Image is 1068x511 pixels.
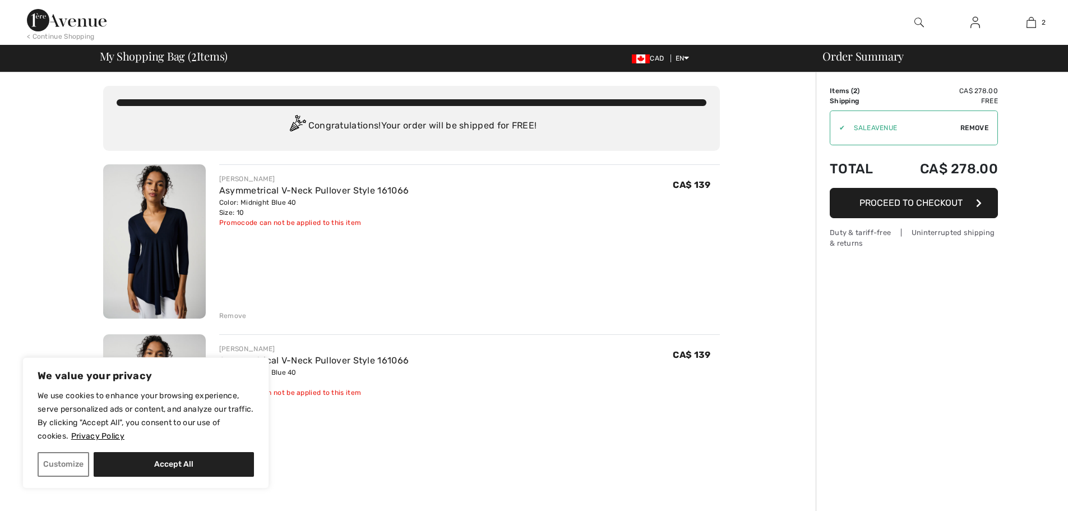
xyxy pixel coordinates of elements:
a: 2 [1004,16,1058,29]
img: Asymmetrical V-Neck Pullover Style 161066 [103,334,206,489]
div: Promocode can not be applied to this item [219,388,409,398]
td: CA$ 278.00 [890,150,998,188]
td: CA$ 278.00 [890,86,998,96]
div: < Continue Shopping [27,31,95,42]
span: Proceed to Checkout [859,197,963,208]
div: ✔ [830,123,845,133]
a: Asymmetrical V-Neck Pullover Style 161066 [219,355,409,366]
div: Color: Midnight Blue 40 Size: 10 [219,367,409,388]
p: We value your privacy [38,369,254,383]
img: 1ère Avenue [27,9,107,31]
td: Free [890,96,998,106]
span: My Shopping Bag ( Items) [100,50,228,62]
p: We use cookies to enhance your browsing experience, serve personalized ads or content, and analyz... [38,389,254,443]
span: Remove [960,123,988,133]
img: Canadian Dollar [632,54,650,63]
div: We value your privacy [22,357,269,489]
div: Promocode can not be applied to this item [219,218,409,228]
a: Privacy Policy [71,431,125,441]
div: [PERSON_NAME] [219,174,409,184]
button: Customize [38,452,89,477]
div: Order Summary [809,50,1061,62]
div: Duty & tariff-free | Uninterrupted shipping & returns [830,227,998,248]
span: 2 [853,87,857,95]
input: Promo code [845,111,960,145]
span: CAD [632,54,668,62]
button: Accept All [94,452,254,477]
img: My Bag [1027,16,1036,29]
img: Asymmetrical V-Neck Pullover Style 161066 [103,164,206,319]
span: EN [676,54,690,62]
button: Proceed to Checkout [830,188,998,218]
span: 2 [1042,17,1046,27]
img: My Info [970,16,980,29]
td: Shipping [830,96,890,106]
div: Color: Midnight Blue 40 Size: 10 [219,197,409,218]
span: CA$ 139 [673,349,710,360]
span: CA$ 139 [673,179,710,190]
td: Total [830,150,890,188]
div: [PERSON_NAME] [219,344,409,354]
span: 2 [191,48,197,62]
img: Congratulation2.svg [286,115,308,137]
a: Asymmetrical V-Neck Pullover Style 161066 [219,185,409,196]
div: Remove [219,311,247,321]
div: Congratulations! Your order will be shipped for FREE! [117,115,706,137]
img: search the website [914,16,924,29]
td: Items ( ) [830,86,890,96]
a: Sign In [961,16,989,30]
